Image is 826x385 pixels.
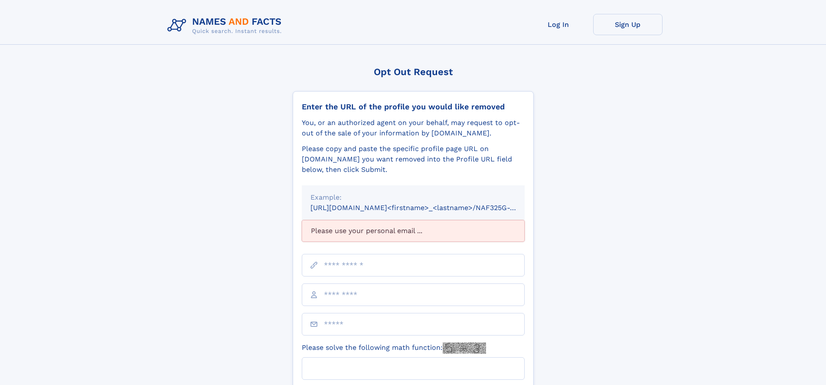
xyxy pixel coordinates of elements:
div: You, or an authorized agent on your behalf, may request to opt-out of the sale of your informatio... [302,118,525,138]
div: Please use your personal email ... [302,220,525,242]
div: Opt Out Request [293,66,534,77]
img: Logo Names and Facts [164,14,289,37]
small: [URL][DOMAIN_NAME]<firstname>_<lastname>/NAF325G-xxxxxxxx [310,204,541,212]
div: Please copy and paste the specific profile page URL on [DOMAIN_NAME] you want removed into the Pr... [302,144,525,175]
label: Please solve the following math function: [302,342,486,354]
div: Example: [310,192,516,203]
div: Enter the URL of the profile you would like removed [302,102,525,112]
a: Log In [524,14,593,35]
a: Sign Up [593,14,663,35]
